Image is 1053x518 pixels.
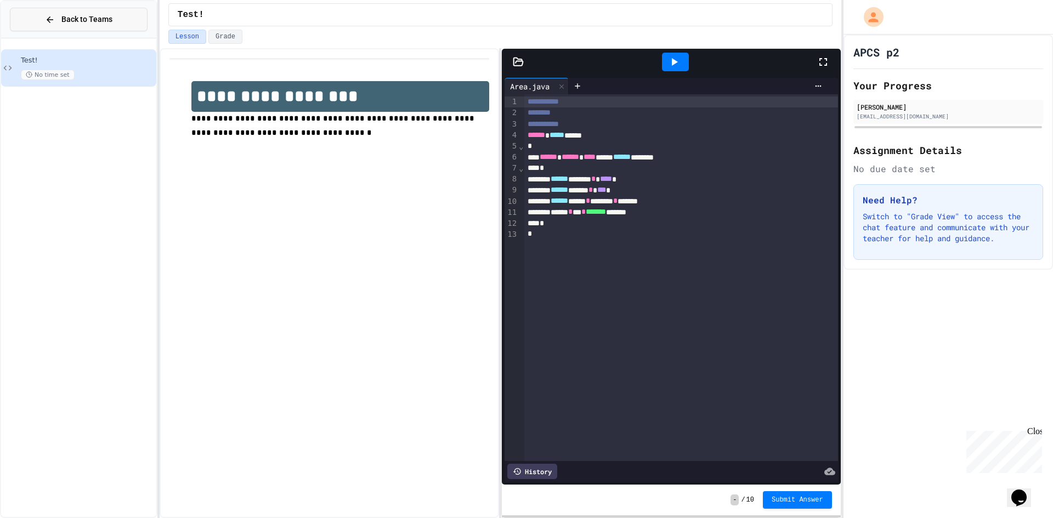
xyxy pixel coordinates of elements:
h2: Your Progress [853,78,1043,93]
div: 1 [505,96,518,107]
iframe: chat widget [962,426,1042,473]
div: 4 [505,130,518,141]
button: Lesson [168,30,206,44]
div: 12 [505,218,518,229]
h3: Need Help? [863,193,1034,207]
div: My Account [852,4,886,30]
span: - [731,494,739,505]
button: Submit Answer [763,491,832,509]
div: [EMAIL_ADDRESS][DOMAIN_NAME] [857,112,1040,121]
h2: Assignment Details [853,143,1043,158]
span: / [741,496,745,504]
span: Submit Answer [772,496,823,504]
div: 11 [505,207,518,218]
div: No due date set [853,162,1043,175]
div: 6 [505,152,518,163]
span: Test! [178,8,204,21]
div: 5 [505,141,518,152]
div: 8 [505,174,518,185]
div: 7 [505,163,518,174]
span: 10 [746,496,754,504]
span: No time set [21,70,75,80]
h1: APCS p2 [853,44,899,60]
div: History [507,464,557,479]
p: Switch to "Grade View" to access the chat feature and communicate with your teacher for help and ... [863,211,1034,244]
span: Back to Teams [61,14,112,25]
div: 3 [505,119,518,130]
span: Fold line [518,164,524,173]
div: Area.java [505,81,555,92]
iframe: chat widget [1007,474,1042,507]
button: Back to Teams [10,8,148,31]
div: 9 [505,185,518,196]
button: Grade [208,30,242,44]
div: Area.java [505,78,569,94]
div: 10 [505,196,518,207]
div: Chat with us now!Close [4,4,76,70]
div: 13 [505,229,518,240]
span: Test! [21,56,154,65]
div: [PERSON_NAME] [857,102,1040,112]
span: Fold line [518,142,524,151]
div: 2 [505,107,518,118]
